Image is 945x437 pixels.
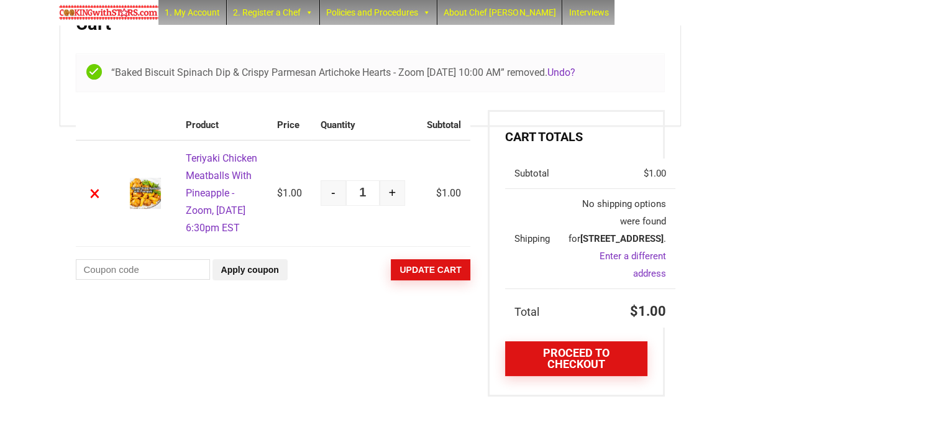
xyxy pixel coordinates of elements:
a: Teriyaki Chicken Meatballs With Pineapple - Zoom, [DATE] 6:30pm EST [186,152,257,234]
bdi: 1.00 [630,303,666,319]
span: $ [277,187,283,199]
span: $ [630,303,638,319]
th: Subtotal [418,110,470,140]
th: Price [268,110,311,140]
button: - [321,180,346,206]
th: Quantity [311,110,418,140]
th: Product [176,110,268,140]
th: Shipping [505,189,559,289]
input: Coupon code [76,259,210,280]
span: $ [644,168,649,179]
bdi: 1.00 [277,187,302,199]
strong: [STREET_ADDRESS] [580,233,664,244]
a: Proceed to checkout [505,341,647,376]
img: Teriyaki Chicken Meatballs With Pineapple - Zoom, Monday Nov.6, 2023 at 6:30pm EST [130,178,161,209]
a: Enter a different address [600,251,666,279]
span: No shipping options were found for . [568,198,666,244]
th: Total [505,289,559,328]
h2: Cart totals [505,127,647,146]
th: Subtotal [505,159,559,189]
div: “Baked Biscuit Spinach Dip & Crispy Parmesan Artichoke Hearts - Zoom [DATE] 10:00 AM” removed. [76,53,665,92]
span: $ [436,187,442,199]
button: + [380,180,405,206]
a: Remove Teriyaki Chicken Meatballs With Pineapple - Zoom, Monday Nov.6, 2023 at 6:30pm EST from cart [85,183,105,203]
input: Qty [346,180,380,206]
button: Apply coupon [212,259,288,280]
a: Undo? [547,67,575,78]
button: Update cart [391,259,470,280]
img: Chef Paula's Cooking With Stars [59,5,158,20]
bdi: 1.00 [436,187,461,199]
bdi: 1.00 [644,168,666,179]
